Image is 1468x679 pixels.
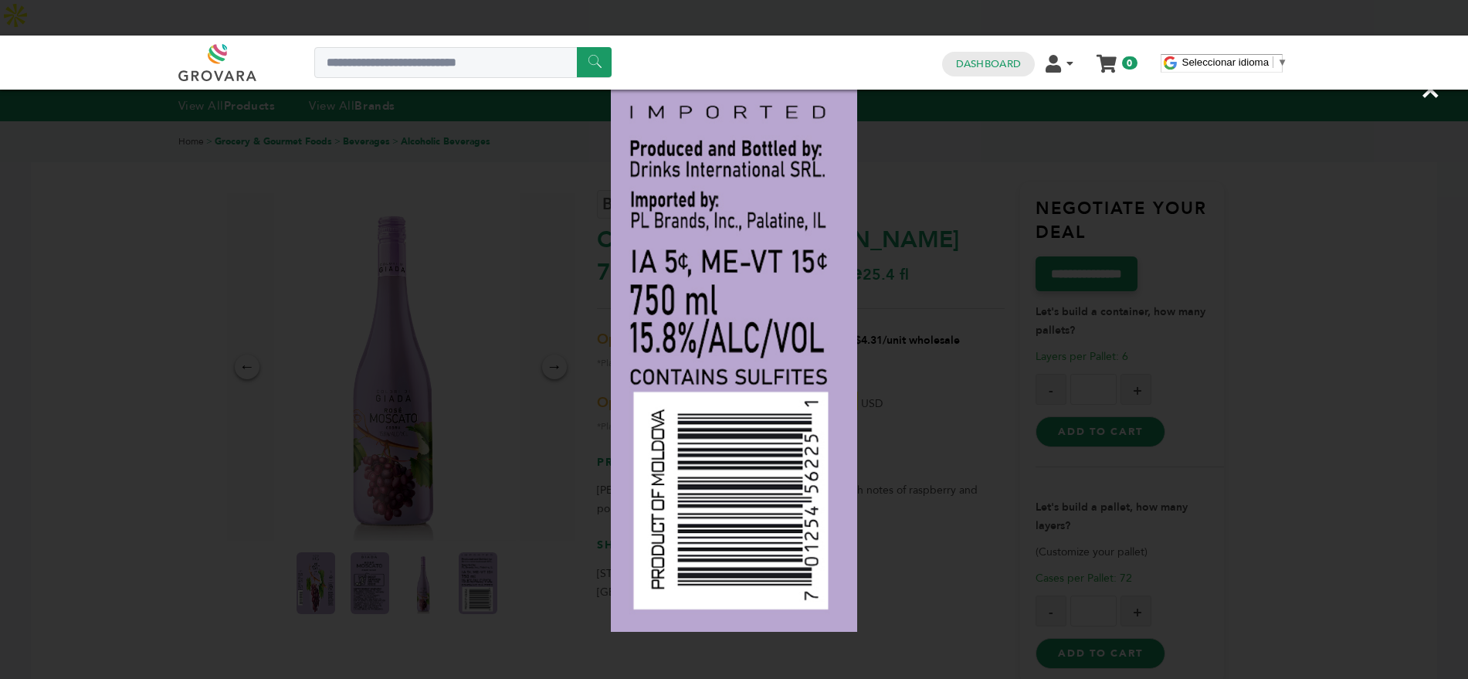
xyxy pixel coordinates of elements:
[1273,56,1273,68] span: ​
[1182,56,1270,68] span: Seleccionar idioma
[1420,68,1441,111] span: ×
[1097,49,1115,66] a: My Cart
[1122,56,1137,70] span: 0
[956,57,1021,71] a: Dashboard
[314,47,612,78] input: Search a product or brand...
[611,89,858,632] img: Image Preview
[1277,56,1287,68] span: ▼
[1182,56,1288,68] a: Seleccionar idioma​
